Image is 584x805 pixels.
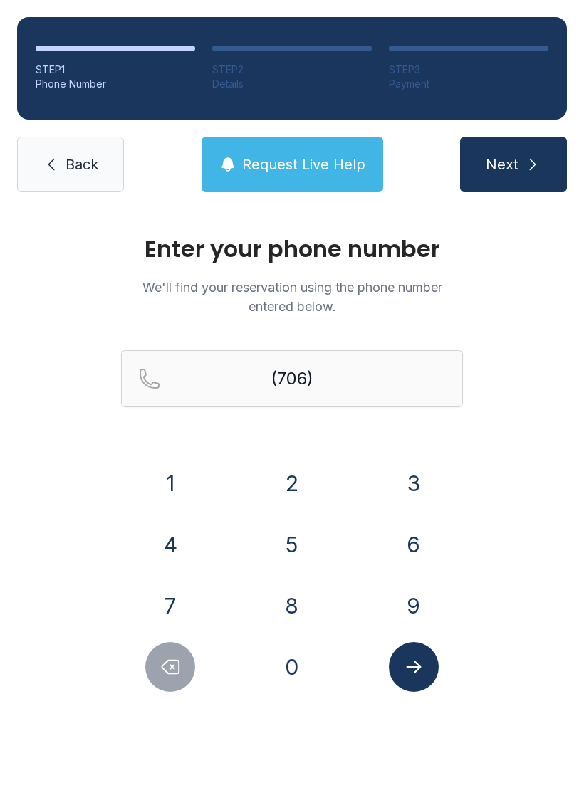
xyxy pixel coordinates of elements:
button: 1 [145,458,195,508]
button: 2 [267,458,317,508]
button: Delete number [145,642,195,692]
button: 8 [267,581,317,631]
div: Details [212,77,372,91]
span: Request Live Help [242,154,365,174]
button: Submit lookup form [389,642,439,692]
span: Back [66,154,98,174]
p: We'll find your reservation using the phone number entered below. [121,278,463,316]
button: 3 [389,458,439,508]
button: 6 [389,520,439,569]
button: 4 [145,520,195,569]
h1: Enter your phone number [121,238,463,261]
div: STEP 2 [212,63,372,77]
div: Payment [389,77,548,91]
div: STEP 1 [36,63,195,77]
button: 7 [145,581,195,631]
div: STEP 3 [389,63,548,77]
button: 5 [267,520,317,569]
input: Reservation phone number [121,350,463,407]
button: 0 [267,642,317,692]
div: Phone Number [36,77,195,91]
span: Next [486,154,518,174]
button: 9 [389,581,439,631]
